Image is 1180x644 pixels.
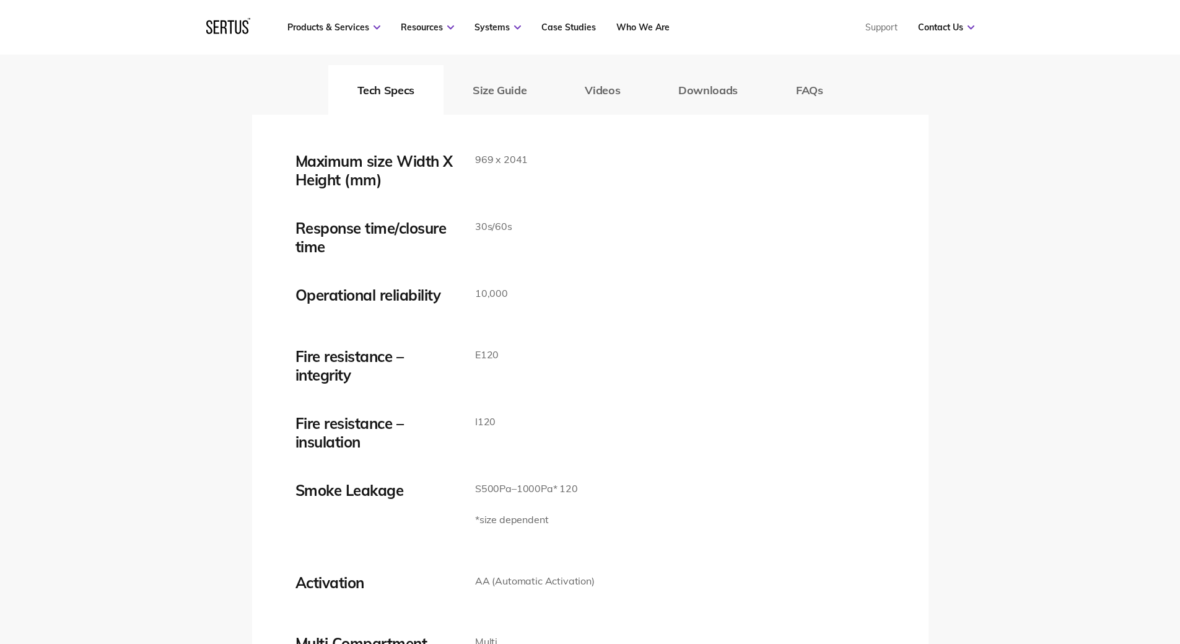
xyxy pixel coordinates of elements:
p: I120 [475,414,496,430]
button: Size Guide [444,65,556,115]
a: Resources [401,22,454,33]
div: Maximum size Width X Height (mm) [295,152,457,189]
div: Smoke Leakage [295,481,457,500]
p: S500Pa–1000Pa* 120 [475,481,578,497]
a: Systems [474,22,521,33]
div: Activation [295,573,457,592]
p: 30s/60s [475,219,512,235]
a: Who We Are [616,22,670,33]
iframe: Chat Widget [957,500,1180,644]
p: E120 [475,347,499,363]
div: Fire resistance – integrity [295,347,457,384]
p: *size dependent [475,512,578,528]
div: Operational reliability [295,286,457,304]
p: 969 x 2041 [475,152,528,168]
button: Videos [556,65,649,115]
a: Support [865,22,898,33]
a: Contact Us [918,22,974,33]
p: 10,000 [475,286,508,302]
div: Response time/closure time [295,219,457,256]
button: Downloads [649,65,767,115]
a: Case Studies [541,22,596,33]
a: Products & Services [287,22,380,33]
button: FAQs [767,65,852,115]
div: Fire resistance – insulation [295,414,457,451]
p: AA (Automatic Activation) [475,573,595,589]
